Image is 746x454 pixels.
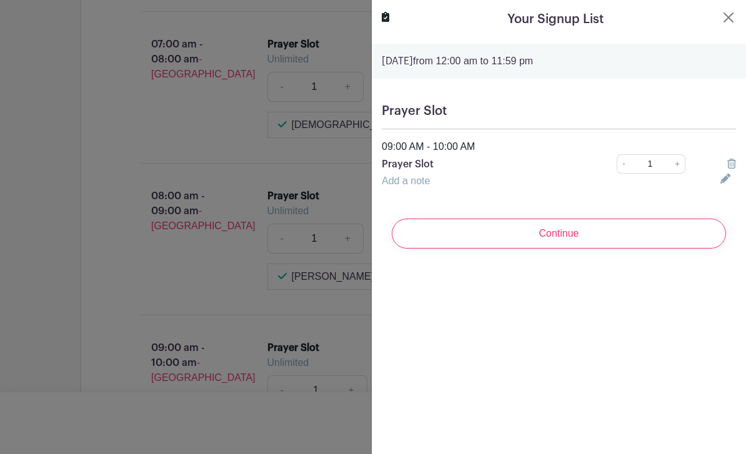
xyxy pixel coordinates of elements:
h5: Prayer Slot [382,104,736,119]
div: 09:00 AM - 10:00 AM [374,139,744,154]
a: - [617,154,630,174]
strong: [DATE] [382,56,413,66]
h5: Your Signup List [507,10,604,29]
a: Add a note [382,175,430,186]
p: from 12:00 am to 11:59 pm [382,54,736,69]
button: Close [721,10,736,25]
p: Prayer Slot [382,157,582,172]
input: Continue [392,219,726,249]
a: + [670,154,685,174]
